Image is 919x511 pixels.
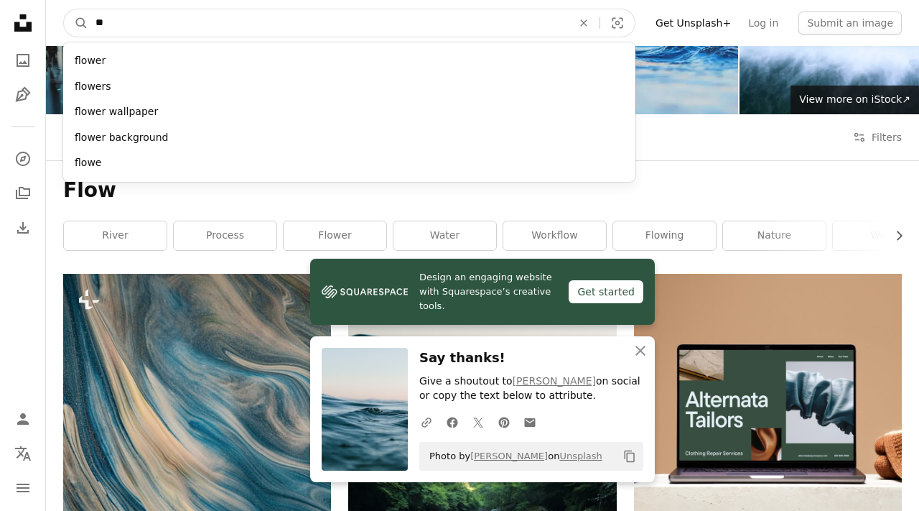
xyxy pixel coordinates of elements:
p: Give a shoutout to on social or copy the text below to attribute. [419,374,643,403]
a: Unsplash [559,451,602,461]
a: Log in [740,11,787,34]
button: scroll list to the right [886,221,902,250]
a: View more on iStock↗ [790,86,919,114]
h1: Flow [63,178,902,203]
a: water [393,221,496,250]
a: process [174,221,276,250]
button: Filters [853,114,902,160]
a: Share on Pinterest [491,408,517,436]
a: Design an engaging website with Squarespace’s creative tools.Get started [310,259,655,325]
a: Get Unsplash+ [647,11,740,34]
h3: Say thanks! [419,348,643,369]
a: flowing [613,221,716,250]
a: Illustrations [9,80,37,109]
button: Copy to clipboard [617,444,642,469]
a: Download History [9,213,37,242]
div: flowe [63,150,635,176]
button: Menu [9,474,37,502]
span: View more on iStock ↗ [799,93,910,105]
a: Share over email [517,408,543,436]
a: Explore [9,144,37,173]
a: [PERSON_NAME] [470,451,548,461]
a: Home — Unsplash [9,9,37,40]
a: Photos [9,46,37,75]
a: Log in / Sign up [9,405,37,433]
a: flower [284,221,386,250]
button: Language [9,439,37,468]
button: Visual search [600,9,635,37]
a: Collections [9,179,37,208]
a: [PERSON_NAME] [513,375,596,387]
div: flower wallpaper [63,99,635,125]
div: flower background [63,125,635,151]
a: Share on Twitter [465,408,491,436]
button: Search Unsplash [64,9,88,37]
button: Clear [568,9,600,37]
div: Get started [569,280,643,303]
span: Photo by on [422,445,602,468]
div: flowers [63,74,635,100]
img: file-1606177908946-d1eed1cbe4f5image [322,281,408,303]
a: workflow [503,221,606,250]
span: Design an engaging website with Squarespace’s creative tools. [419,270,557,313]
a: river [64,221,167,250]
a: nature [723,221,826,250]
form: Find visuals sitewide [63,9,635,37]
a: a close up of a blue and white marble [63,469,331,482]
a: Share on Facebook [439,408,465,436]
div: flower [63,48,635,74]
button: Submit an image [798,11,902,34]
